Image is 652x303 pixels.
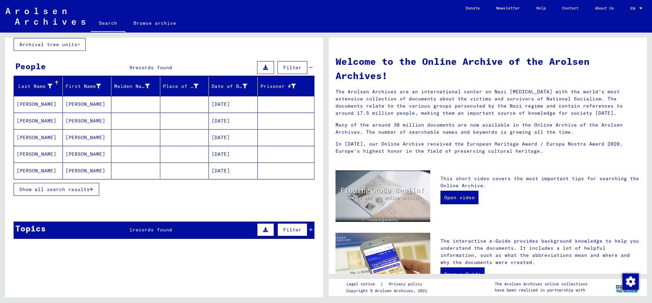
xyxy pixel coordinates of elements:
div: Prisoner # [260,83,296,90]
div: Date of Birth [212,81,257,92]
div: Maiden Name [114,81,160,92]
mat-header-cell: Prisoner # [258,77,314,96]
a: Browse archive [125,15,184,31]
div: Topics [15,222,46,234]
div: Place of Birth [163,83,199,90]
img: eguide.jpg [336,233,430,296]
div: First Name [66,83,101,90]
p: In [DATE], our Online Archive received the European Heritage Award / Europa Nostra Award 2020, Eu... [336,140,640,155]
p: The Arolsen Archives online collections [495,281,587,287]
h1: Welcome to the Online Archive of the Arolsen Archives! [336,54,640,83]
p: Copyright © Arolsen Archives, 2021 [346,288,430,294]
div: People [15,60,46,72]
div: First Name [66,81,111,92]
img: video.jpg [336,170,430,222]
mat-cell: [DATE] [209,146,258,162]
mat-cell: [PERSON_NAME] [14,96,63,112]
img: Arolsen_neg.svg [5,8,85,25]
a: Open e-Guide [440,267,485,281]
div: Maiden Name [114,83,150,90]
img: Change consent [622,273,639,290]
a: Privacy policy [383,281,430,288]
span: Show all search results [19,186,90,192]
mat-cell: [PERSON_NAME] [14,163,63,179]
mat-cell: [PERSON_NAME] [63,146,112,162]
span: records found [132,227,172,233]
div: | [346,281,430,288]
p: This short video covers the most important tips for searching the Online Archive. [440,175,640,189]
mat-header-cell: First Name [63,77,112,96]
button: Filter [277,61,307,74]
a: Search [91,15,125,33]
img: yv_logo.png [614,279,640,296]
mat-cell: [PERSON_NAME] [14,146,63,162]
div: Last Name [17,81,62,92]
span: records found [132,64,172,71]
mat-header-cell: Place of Birth [160,77,209,96]
mat-cell: [PERSON_NAME] [63,163,112,179]
mat-cell: [PERSON_NAME] [63,96,112,112]
div: Change consent [622,273,638,289]
div: Place of Birth [163,81,209,92]
a: Open video [440,191,478,204]
mat-cell: [PERSON_NAME] [63,129,112,146]
div: Last Name [17,83,52,90]
span: 1 [129,227,132,233]
mat-cell: [DATE] [209,129,258,146]
span: Filter [283,227,302,233]
mat-header-cell: Maiden Name [111,77,160,96]
button: Show all search results [14,183,99,196]
p: Many of the around 30 million documents are now available in the Online Archive of the Arolsen Ar... [336,121,640,136]
div: Prisoner # [260,81,306,92]
div: Date of Birth [212,83,247,90]
span: Filter [283,64,302,71]
mat-cell: [PERSON_NAME] [14,113,63,129]
mat-header-cell: Date of Birth [209,77,258,96]
p: The Arolsen Archives are an international center on Nazi [MEDICAL_DATA] with the world’s most ext... [336,88,640,117]
mat-cell: [DATE] [209,163,258,179]
mat-cell: [DATE] [209,96,258,112]
mat-cell: [PERSON_NAME] [14,129,63,146]
p: have been realized in partnership with [495,287,587,293]
mat-cell: [DATE] [209,113,258,129]
p: The interactive e-Guide provides background knowledge to help you understand the documents. It in... [440,238,640,266]
span: EN [630,6,638,11]
button: Filter [277,223,307,236]
mat-header-cell: Last Name [14,77,63,96]
a: Legal notice [346,281,380,288]
button: Archival tree units [14,38,86,51]
mat-cell: [PERSON_NAME] [63,113,112,129]
span: 9 [129,64,132,71]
